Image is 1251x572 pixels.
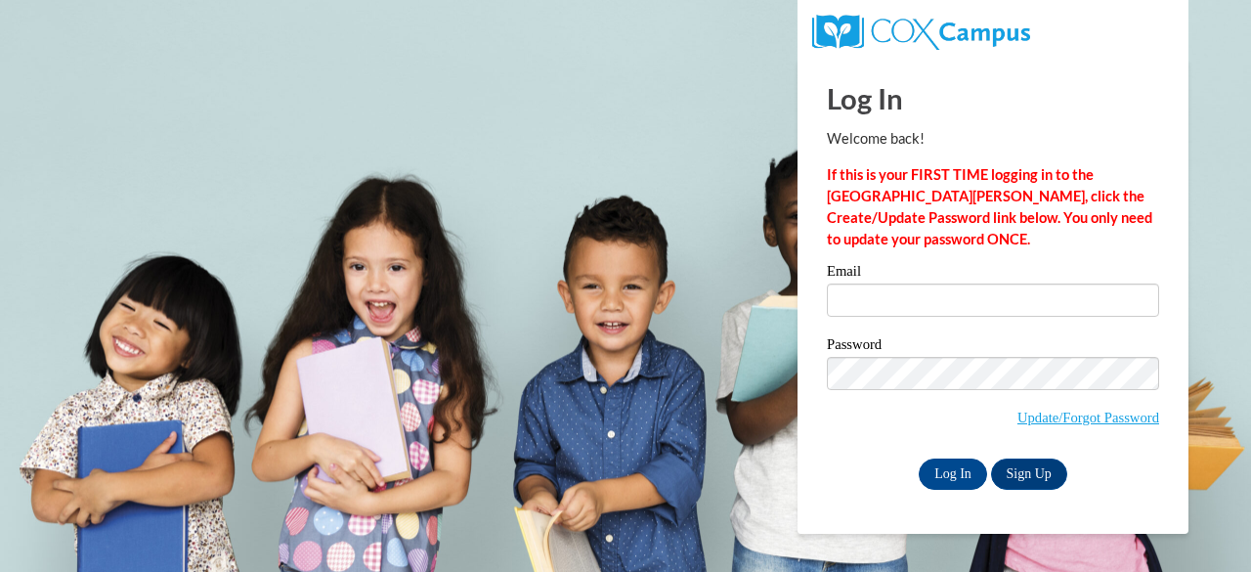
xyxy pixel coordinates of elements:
[812,22,1030,39] a: COX Campus
[991,459,1067,490] a: Sign Up
[812,15,1030,50] img: COX Campus
[1017,410,1159,425] a: Update/Forgot Password
[919,459,987,490] input: Log In
[827,264,1159,284] label: Email
[827,128,1159,150] p: Welcome back!
[827,166,1152,247] strong: If this is your FIRST TIME logging in to the [GEOGRAPHIC_DATA][PERSON_NAME], click the Create/Upd...
[827,337,1159,357] label: Password
[827,78,1159,118] h1: Log In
